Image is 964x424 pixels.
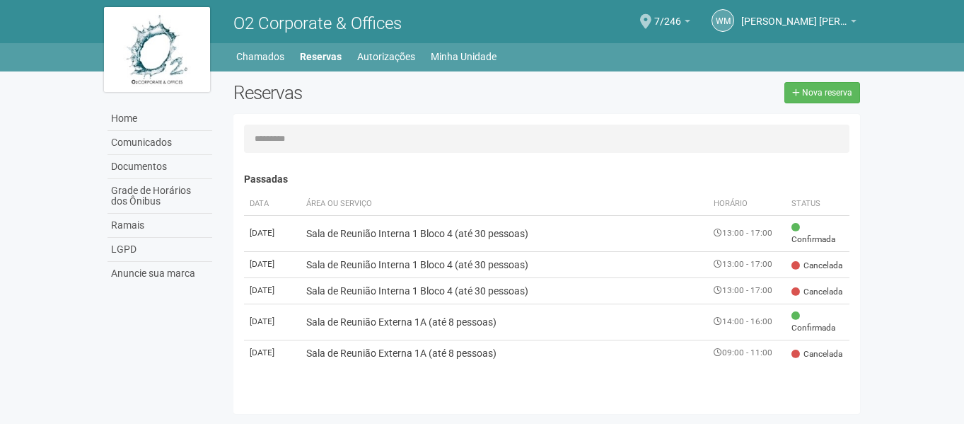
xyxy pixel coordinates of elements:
[791,260,842,272] span: Cancelada
[108,214,212,238] a: Ramais
[708,304,786,340] td: 14:00 - 16:00
[108,238,212,262] a: LGPD
[104,7,210,92] img: logo.jpg
[708,215,786,251] td: 13:00 - 17:00
[108,262,212,285] a: Anuncie sua marca
[708,277,786,304] td: 13:00 - 17:00
[784,82,860,103] a: Nova reserva
[654,2,681,27] span: 7/246
[802,88,852,98] span: Nova reserva
[654,18,690,29] a: 7/246
[233,13,402,33] span: O2 Corporate & Offices
[244,174,850,185] h4: Passadas
[244,251,301,277] td: [DATE]
[236,47,284,67] a: Chamados
[244,304,301,340] td: [DATE]
[741,2,847,27] span: Wenderson Matheus de Almeida Schwantes
[708,193,786,216] th: Horário
[301,193,709,216] th: Área ou Serviço
[741,18,856,29] a: [PERSON_NAME] [PERSON_NAME]
[244,193,301,216] th: Data
[712,9,734,32] a: WM
[301,277,709,304] td: Sala de Reunião Interna 1 Bloco 4 (até 30 pessoas)
[708,340,786,366] td: 09:00 - 11:00
[244,215,301,251] td: [DATE]
[791,348,842,360] span: Cancelada
[708,251,786,277] td: 13:00 - 17:00
[431,47,496,67] a: Minha Unidade
[791,310,844,334] span: Confirmada
[791,222,844,246] span: Confirmada
[244,277,301,304] td: [DATE]
[233,82,536,103] h2: Reservas
[301,304,709,340] td: Sala de Reunião Externa 1A (até 8 pessoas)
[108,131,212,155] a: Comunicados
[244,340,301,366] td: [DATE]
[357,47,415,67] a: Autorizações
[786,193,849,216] th: Status
[300,47,342,67] a: Reservas
[301,251,709,277] td: Sala de Reunião Interna 1 Bloco 4 (até 30 pessoas)
[301,340,709,366] td: Sala de Reunião Externa 1A (até 8 pessoas)
[108,107,212,131] a: Home
[108,155,212,179] a: Documentos
[301,215,709,251] td: Sala de Reunião Interna 1 Bloco 4 (até 30 pessoas)
[108,179,212,214] a: Grade de Horários dos Ônibus
[791,286,842,298] span: Cancelada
